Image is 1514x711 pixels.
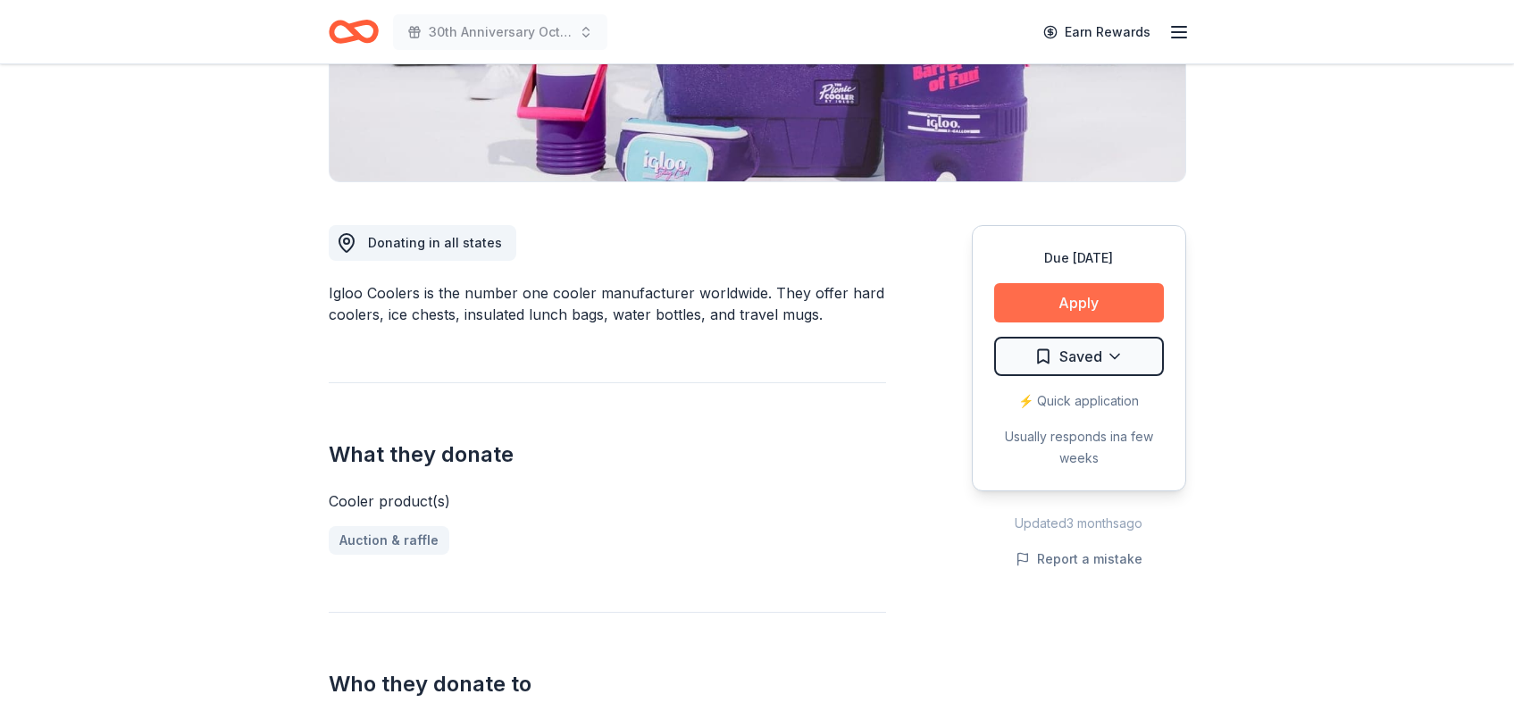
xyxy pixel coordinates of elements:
h2: What they donate [329,440,886,469]
button: Apply [994,283,1164,322]
button: Saved [994,337,1164,376]
div: Updated 3 months ago [972,513,1186,534]
a: Earn Rewards [1033,16,1161,48]
span: 30th Anniversary Octoberfest for a Cause [429,21,572,43]
div: ⚡️ Quick application [994,390,1164,412]
div: Due [DATE] [994,247,1164,269]
div: Cooler product(s) [329,490,886,512]
h2: Who they donate to [329,670,886,698]
button: 30th Anniversary Octoberfest for a Cause [393,14,607,50]
span: Donating in all states [368,235,502,250]
div: Igloo Coolers is the number one cooler manufacturer worldwide. They offer hard coolers, ice chest... [329,282,886,325]
span: Saved [1059,345,1102,368]
a: Home [329,11,379,53]
a: Auction & raffle [329,526,449,555]
button: Report a mistake [1016,548,1142,570]
div: Usually responds in a few weeks [994,426,1164,469]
